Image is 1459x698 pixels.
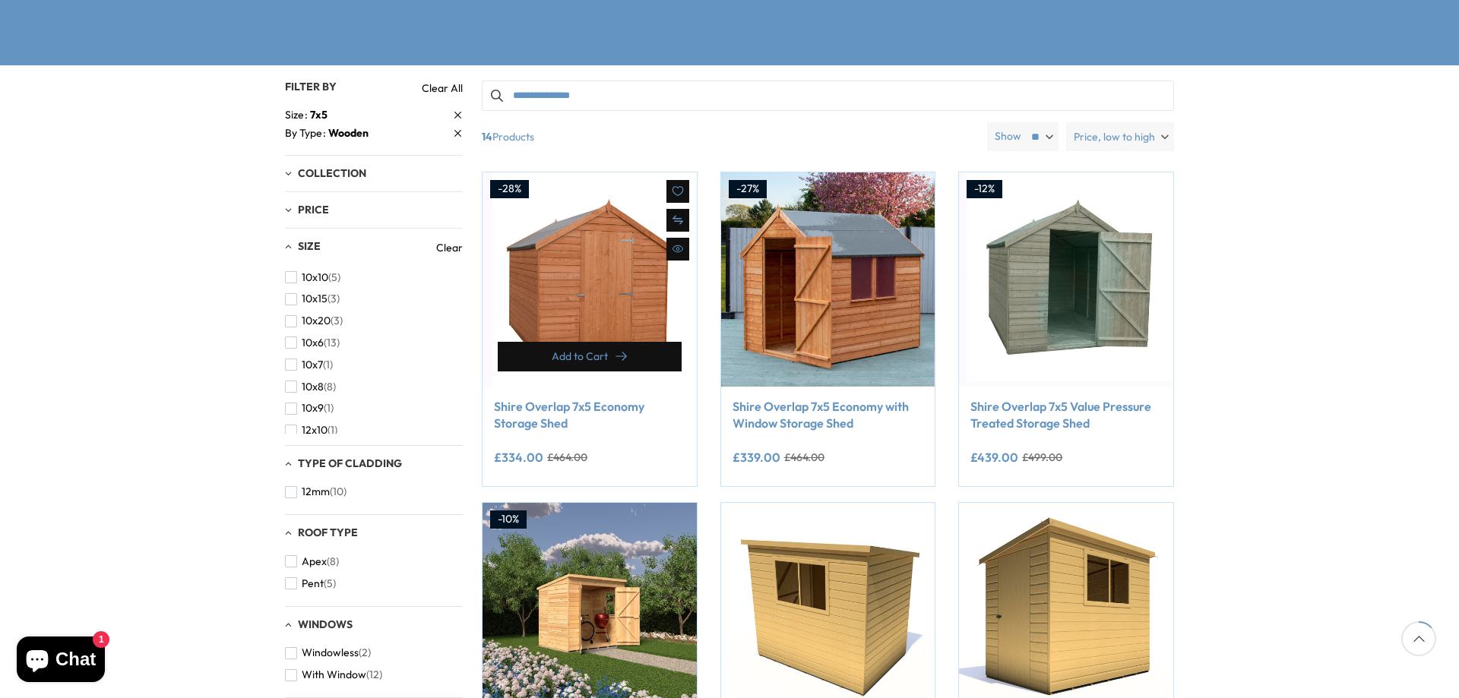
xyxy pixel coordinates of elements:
button: 10x10 [285,267,340,289]
span: 7x5 [310,108,328,122]
ins: £439.00 [970,451,1018,463]
span: (2) [359,646,371,659]
span: (12) [366,668,382,681]
button: 10x7 [285,354,333,376]
span: Filter By [285,80,337,93]
span: 10x7 [302,358,323,371]
span: (5) [328,271,340,284]
span: (8) [327,555,339,568]
label: Price, low to high [1066,122,1174,151]
a: Clear [436,240,463,255]
span: Windows [298,617,353,631]
button: Add to Cart [498,342,682,371]
img: Shire Overlap 7x5 Economy Pressure Treated Storage Shed - Best Shed [959,172,1173,387]
a: Shire Overlap 7x5 Economy Storage Shed [494,398,685,432]
span: 10x20 [302,314,331,327]
span: 10x9 [302,402,324,415]
span: (1) [323,358,333,371]
span: Products [476,122,981,151]
inbox-online-store-chat: Shopify online store chat [12,636,109,686]
span: 10x10 [302,271,328,284]
span: Price, low to high [1074,122,1155,151]
span: Add to Cart [552,351,608,362]
span: (13) [324,336,340,349]
span: Size [285,107,310,123]
button: 10x20 [285,310,343,332]
input: Search products [482,81,1174,111]
span: Wooden [328,126,369,140]
img: Shire Overlap 7x5 Economy Storage Shed - Best Shed [483,172,697,387]
button: Apex [285,551,339,573]
b: 14 [482,122,492,151]
span: 12x10 [302,424,328,437]
button: 10x8 [285,376,336,398]
ins: £334.00 [494,451,543,463]
span: Apex [302,555,327,568]
button: Windowless [285,642,371,664]
ins: £339.00 [733,451,780,463]
span: With Window [302,668,366,681]
span: Price [298,203,329,216]
del: £464.00 [547,452,587,463]
button: 12mm [285,481,347,503]
span: Type of Cladding [298,456,402,470]
button: 12x10 [285,419,337,441]
div: -27% [729,180,767,198]
span: Size [298,239,321,253]
label: Show [995,129,1021,144]
span: 10x8 [302,381,324,393]
span: 12mm [302,485,330,498]
a: Clear All [422,81,463,96]
div: -12% [967,180,1002,198]
button: 10x9 [285,397,334,419]
button: 10x15 [285,288,340,310]
span: Collection [298,166,366,180]
img: Shire Overlap 7x5 Economy with Window Storage Shed - Best Shed [721,172,935,387]
span: (3) [328,292,340,305]
span: (10) [330,485,347,498]
span: 10x6 [302,336,324,349]
span: (3) [331,314,343,327]
button: Pent [285,573,336,595]
del: £464.00 [784,452,824,463]
span: 10x15 [302,292,328,305]
span: Pent [302,577,324,590]
del: £499.00 [1022,452,1062,463]
button: 10x6 [285,332,340,354]
a: Shire Overlap 7x5 Value Pressure Treated Storage Shed [970,398,1162,432]
span: (1) [328,424,337,437]
button: With Window [285,664,382,686]
span: (8) [324,381,336,393]
span: Windowless [302,646,359,659]
div: -10% [490,510,527,529]
span: By Type [285,125,328,141]
a: Shire Overlap 7x5 Economy with Window Storage Shed [733,398,924,432]
span: (5) [324,577,336,590]
span: Roof Type [298,526,358,539]
div: -28% [490,180,529,198]
span: (1) [324,402,334,415]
